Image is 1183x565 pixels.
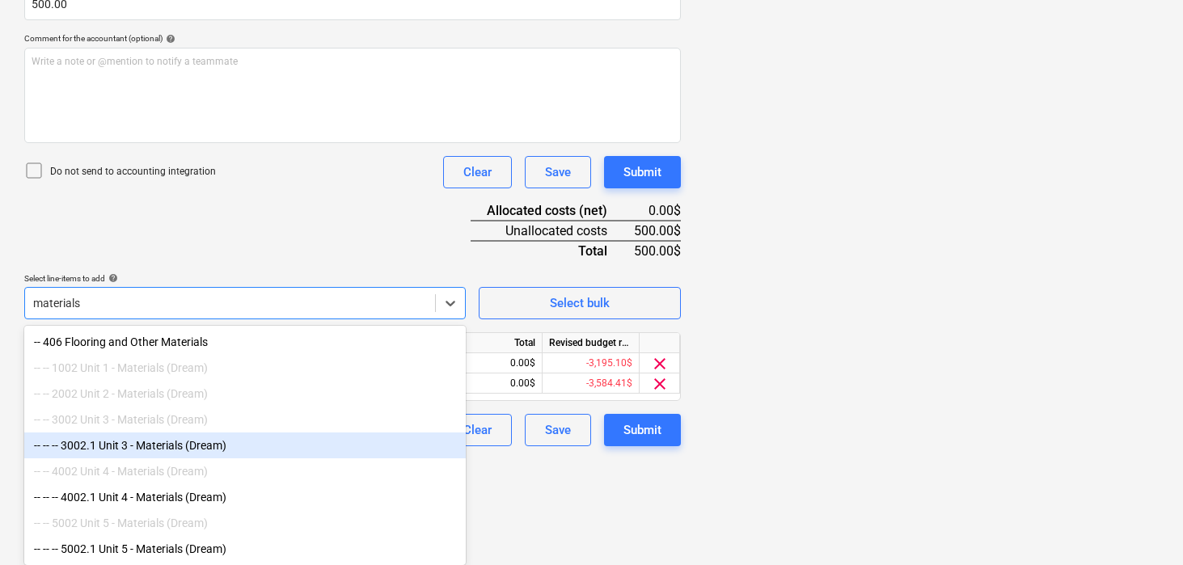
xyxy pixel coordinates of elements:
p: Do not send to accounting integration [50,165,216,179]
div: 0.00$ [446,353,543,373]
div: Total [446,333,543,353]
div: Clear [463,420,492,441]
div: -- -- -- 4002.1 Unit 4 - Materials (Dream) [24,484,466,510]
div: -- -- 2002 Unit 2 - Materials (Dream) [24,381,466,407]
button: Submit [604,156,681,188]
div: -- 406 Flooring and Other Materials [24,329,466,355]
div: -- -- -- 5002.1 Unit 5 - Materials (Dream) [24,536,466,562]
div: Total [471,241,633,260]
div: -- -- 1002 Unit 1 - Materials (Dream) [24,355,466,381]
div: 500.00$ [633,241,681,260]
span: help [105,273,118,283]
div: 0.00$ [633,201,681,221]
div: -- -- 4002 Unit 4 - Materials (Dream) [24,458,466,484]
div: 0.00$ [446,373,543,394]
span: clear [650,374,670,394]
div: Submit [623,420,661,441]
button: Submit [604,414,681,446]
div: 500.00$ [633,221,681,241]
div: -- -- -- 3002.1 Unit 3 - Materials (Dream) [24,432,466,458]
button: Clear [443,414,512,446]
div: Allocated costs (net) [471,201,633,221]
div: Revised budget remaining [543,333,640,353]
iframe: Chat Widget [1102,487,1183,565]
div: -3,584.41$ [543,373,640,394]
div: Clear [463,162,492,183]
button: Select bulk [479,287,681,319]
button: Save [525,414,591,446]
div: -- -- 3002 Unit 3 - Materials (Dream) [24,407,466,432]
button: Save [525,156,591,188]
span: help [163,34,175,44]
div: -- -- 5002 Unit 5 - Materials (Dream) [24,510,466,536]
div: -3,195.10$ [543,353,640,373]
span: clear [650,354,670,373]
button: Clear [443,156,512,188]
div: Save [545,420,571,441]
div: Comment for the accountant (optional) [24,33,681,44]
div: Select line-items to add [24,273,466,284]
div: Select bulk [550,293,610,314]
div: Save [545,162,571,183]
div: Unallocated costs [471,221,633,241]
div: Submit [623,162,661,183]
